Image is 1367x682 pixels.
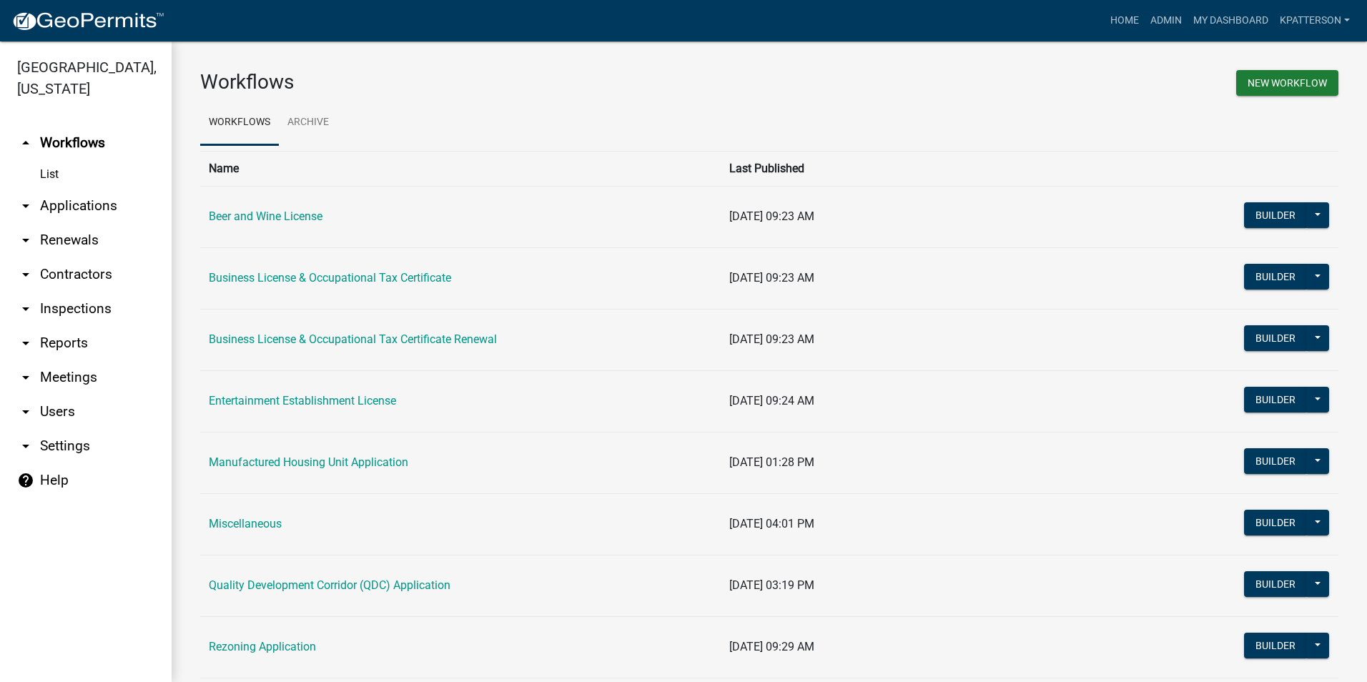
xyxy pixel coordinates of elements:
a: Workflows [200,100,279,146]
button: Builder [1244,202,1307,228]
i: arrow_drop_down [17,300,34,317]
i: arrow_drop_down [17,403,34,420]
i: arrow_drop_up [17,134,34,152]
a: Beer and Wine License [209,209,322,223]
i: arrow_drop_down [17,438,34,455]
h3: Workflows [200,70,759,94]
th: Name [200,151,721,186]
button: Builder [1244,387,1307,412]
a: My Dashboard [1188,7,1274,34]
i: arrow_drop_down [17,266,34,283]
button: Builder [1244,448,1307,474]
button: Builder [1244,325,1307,351]
i: help [17,472,34,489]
span: [DATE] 09:23 AM [729,332,814,346]
span: [DATE] 09:29 AM [729,640,814,653]
button: Builder [1244,510,1307,535]
i: arrow_drop_down [17,369,34,386]
a: KPATTERSON [1274,7,1356,34]
a: Manufactured Housing Unit Application [209,455,408,469]
a: Home [1105,7,1145,34]
a: Rezoning Application [209,640,316,653]
a: Business License & Occupational Tax Certificate [209,271,451,285]
i: arrow_drop_down [17,232,34,249]
button: Builder [1244,571,1307,597]
a: Miscellaneous [209,517,282,530]
a: Admin [1145,7,1188,34]
i: arrow_drop_down [17,335,34,352]
i: arrow_drop_down [17,197,34,214]
span: [DATE] 09:23 AM [729,209,814,223]
span: [DATE] 09:23 AM [729,271,814,285]
button: New Workflow [1236,70,1338,96]
span: [DATE] 03:19 PM [729,578,814,592]
button: Builder [1244,633,1307,658]
a: Quality Development Corridor (QDC) Application [209,578,450,592]
span: [DATE] 01:28 PM [729,455,814,469]
a: Business License & Occupational Tax Certificate Renewal [209,332,497,346]
span: [DATE] 09:24 AM [729,394,814,407]
span: [DATE] 04:01 PM [729,517,814,530]
a: Archive [279,100,337,146]
th: Last Published [721,151,1162,186]
button: Builder [1244,264,1307,290]
a: Entertainment Establishment License [209,394,396,407]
